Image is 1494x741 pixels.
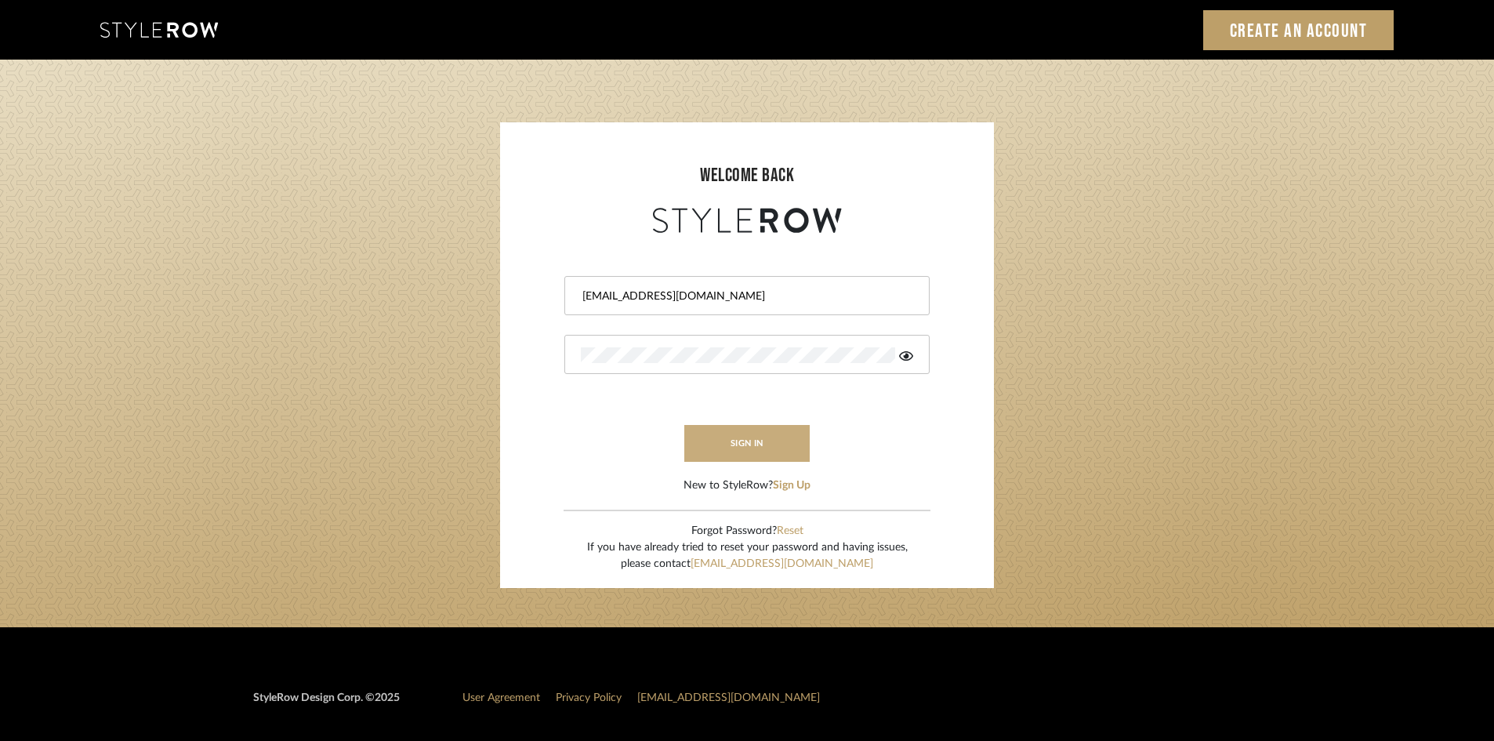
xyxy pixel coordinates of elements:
[581,289,909,304] input: Email Address
[516,162,978,190] div: welcome back
[684,425,810,462] button: sign in
[587,539,908,572] div: If you have already tried to reset your password and having issues, please contact
[684,478,810,494] div: New to StyleRow?
[691,558,873,569] a: [EMAIL_ADDRESS][DOMAIN_NAME]
[462,692,540,703] a: User Agreement
[637,692,820,703] a: [EMAIL_ADDRESS][DOMAIN_NAME]
[773,478,810,494] button: Sign Up
[253,690,400,719] div: StyleRow Design Corp. ©2025
[556,692,622,703] a: Privacy Policy
[587,523,908,539] div: Forgot Password?
[777,523,803,539] button: Reset
[1203,10,1394,50] a: Create an Account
